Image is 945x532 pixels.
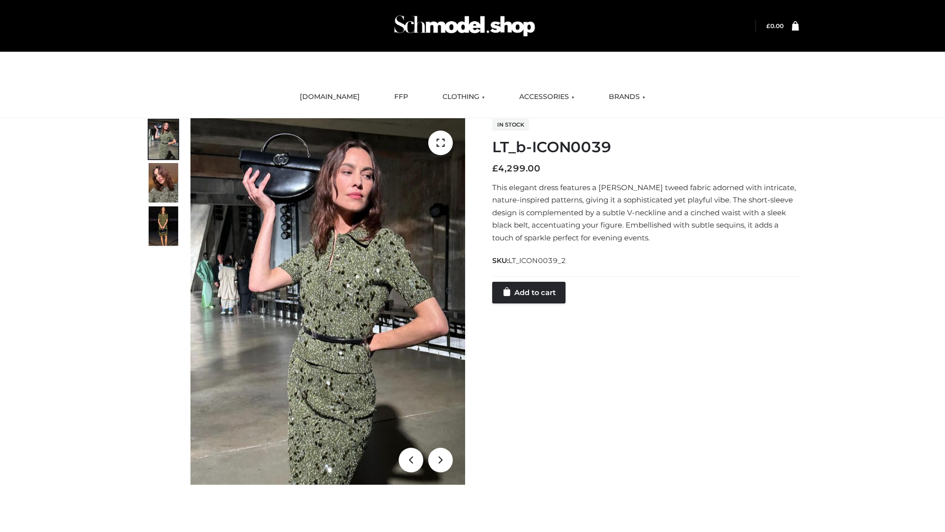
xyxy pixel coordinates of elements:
[492,119,529,131] span: In stock
[190,118,465,485] img: LT_b-ICON0039
[492,163,498,174] span: £
[766,22,770,30] span: £
[492,138,799,156] h1: LT_b-ICON0039
[492,282,566,303] a: Add to cart
[492,181,799,244] p: This elegant dress features a [PERSON_NAME] tweed fabric adorned with intricate, nature-inspired ...
[766,22,784,30] bdi: 0.00
[766,22,784,30] a: £0.00
[292,86,367,108] a: [DOMAIN_NAME]
[387,86,415,108] a: FFP
[512,86,582,108] a: ACCESSORIES
[149,206,178,246] img: Screenshot-2024-10-29-at-7.00.09%E2%80%AFPM.jpg
[149,120,178,159] img: Screenshot-2024-10-29-at-6.59.56%E2%80%AFPM.jpg
[435,86,492,108] a: CLOTHING
[492,163,540,174] bdi: 4,299.00
[508,256,566,265] span: LT_ICON0039_2
[601,86,653,108] a: BRANDS
[391,6,538,45] img: Schmodel Admin 964
[149,163,178,202] img: Screenshot-2024-10-29-at-7.00.03%E2%80%AFPM.jpg
[492,255,567,266] span: SKU:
